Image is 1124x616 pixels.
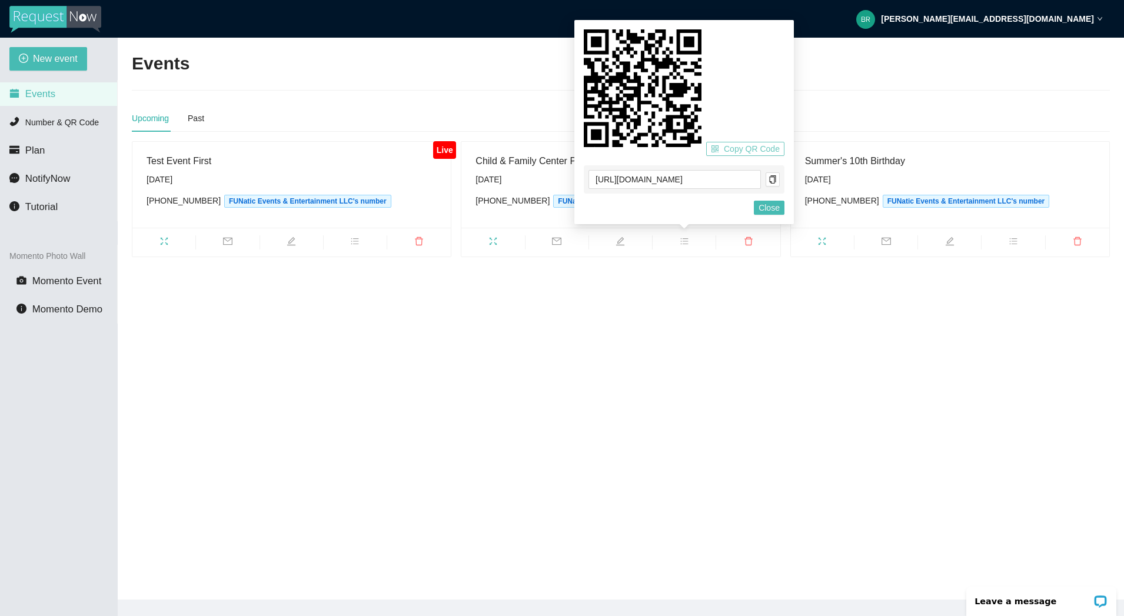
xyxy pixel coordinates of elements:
[854,237,917,249] span: mail
[724,142,780,155] span: Copy QR Code
[16,304,26,314] span: info-circle
[32,304,102,315] span: Momento Demo
[25,173,70,184] span: NotifyNow
[9,201,19,211] span: info-circle
[805,173,1095,186] div: [DATE]
[324,237,387,249] span: bars
[711,145,719,154] span: qrcode
[9,88,19,98] span: calendar
[791,237,854,249] span: fullscreen
[9,173,19,183] span: message
[759,201,780,214] span: Close
[224,195,391,208] span: FUNatic Events & Entertainment LLC's number
[766,172,780,187] button: copy
[475,173,766,186] div: [DATE]
[147,194,437,208] div: [PHONE_NUMBER]
[716,237,780,249] span: delete
[475,154,766,168] div: Child & Family Center Purple Walk
[196,237,259,249] span: mail
[766,175,779,184] span: copy
[9,47,87,71] button: plus-circleNew event
[653,237,716,249] span: bars
[9,145,19,155] span: credit-card
[9,116,19,126] span: phone
[32,275,102,287] span: Momento Event
[982,237,1045,249] span: bars
[1097,16,1103,22] span: down
[33,51,78,66] span: New event
[132,112,169,125] div: Upcoming
[553,195,720,208] span: FUNatic Events & Entertainment LLC's number
[433,141,456,159] div: Live
[706,142,784,156] button: qrcodeCopy QR Code
[16,275,26,285] span: camera
[25,145,45,156] span: Plan
[754,201,784,215] button: Close
[881,14,1094,24] strong: [PERSON_NAME][EMAIL_ADDRESS][DOMAIN_NAME]
[9,6,101,33] img: RequestNow
[147,154,437,168] div: Test Event First
[526,237,588,249] span: mail
[188,112,204,125] div: Past
[1046,237,1109,249] span: delete
[25,118,99,127] span: Number & QR Code
[805,194,1095,208] div: [PHONE_NUMBER]
[589,237,652,249] span: edit
[918,237,981,249] span: edit
[883,195,1050,208] span: FUNatic Events & Entertainment LLC's number
[260,237,323,249] span: edit
[959,579,1124,616] iframe: LiveChat chat widget
[856,10,875,29] img: dafbb92eb3fe02a0b9cbfc0edbd3fbab
[387,237,451,249] span: delete
[132,52,189,76] h2: Events
[25,201,58,212] span: Tutorial
[19,54,28,65] span: plus-circle
[475,194,766,208] div: [PHONE_NUMBER]
[461,237,524,249] span: fullscreen
[25,88,55,99] span: Events
[805,154,1095,168] div: Summer's 10th Birthday
[132,237,195,249] span: fullscreen
[147,173,437,186] div: [DATE]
